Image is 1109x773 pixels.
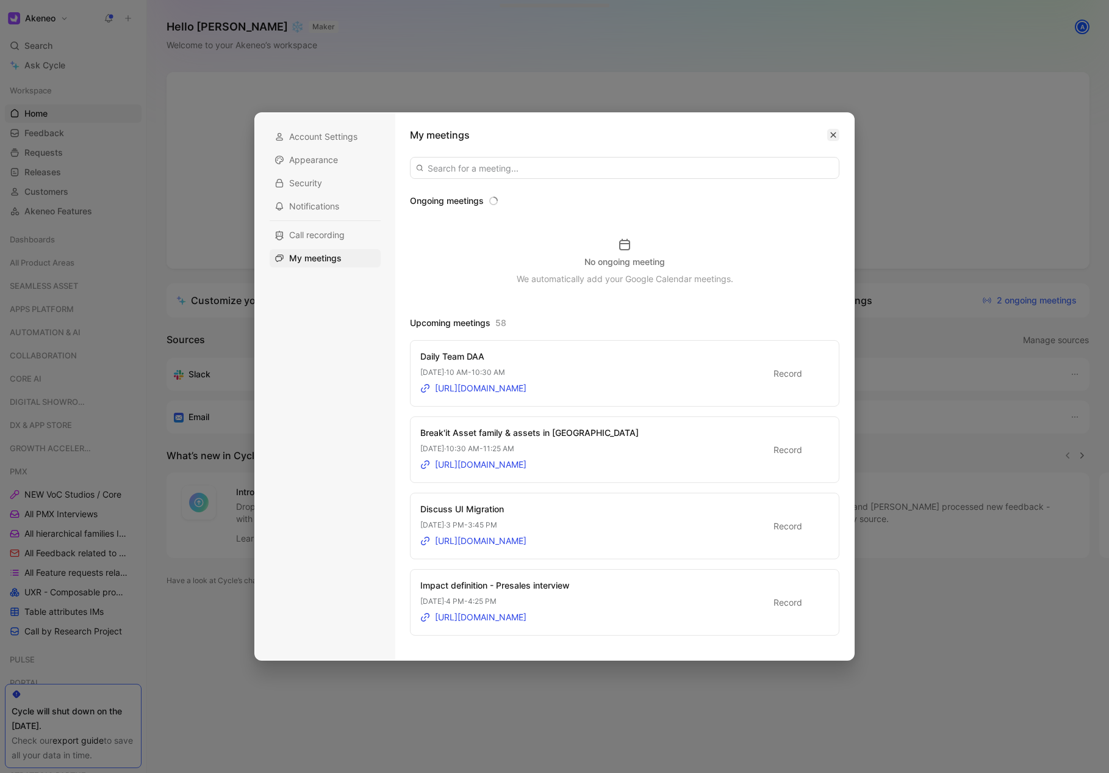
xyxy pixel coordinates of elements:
span: Account Settings [289,131,357,143]
a: [URL][DOMAIN_NAME] [420,534,526,548]
div: Call recording [270,226,381,244]
span: Record [773,519,802,534]
a: [URL][DOMAIN_NAME] [420,381,526,396]
span: Security [289,177,322,189]
div: Appearance [270,151,381,169]
div: Notifications [270,197,381,216]
p: We automatically add your Google Calendar meetings. [517,272,733,286]
h1: My meetings [410,128,470,142]
span: My meetings [289,252,342,264]
span: Record [773,443,802,457]
p: [DATE] · 4 PM - 4:25 PM [420,595,570,608]
h3: No ongoing meeting [584,255,665,269]
h3: Ongoing meetings [410,194,839,208]
div: Daily Team DAA [420,349,526,364]
span: Appearance [289,154,338,166]
div: Break'it Asset family & assets in [GEOGRAPHIC_DATA] [420,426,639,440]
span: Record [773,595,802,610]
p: [DATE] · 10 AM - 10:30 AM [420,366,526,379]
input: Search for a meeting... [410,157,839,179]
div: Discuss UI Migration [420,502,526,517]
div: Impact definition - Presales interview [420,578,570,593]
p: [DATE] · 3 PM - 3:45 PM [420,519,526,531]
span: 58 [495,316,506,330]
span: Call recording [289,229,345,241]
div: Security [270,174,381,192]
span: Record [773,366,802,381]
h3: Upcoming meetings [410,316,839,330]
div: My meetings [270,249,381,267]
a: [URL][DOMAIN_NAME] [420,457,526,472]
span: Notifications [289,200,339,212]
p: [DATE] · 10:30 AM - 11:25 AM [420,443,639,455]
div: Account Settings [270,128,381,146]
a: [URL][DOMAIN_NAME] [420,610,526,625]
